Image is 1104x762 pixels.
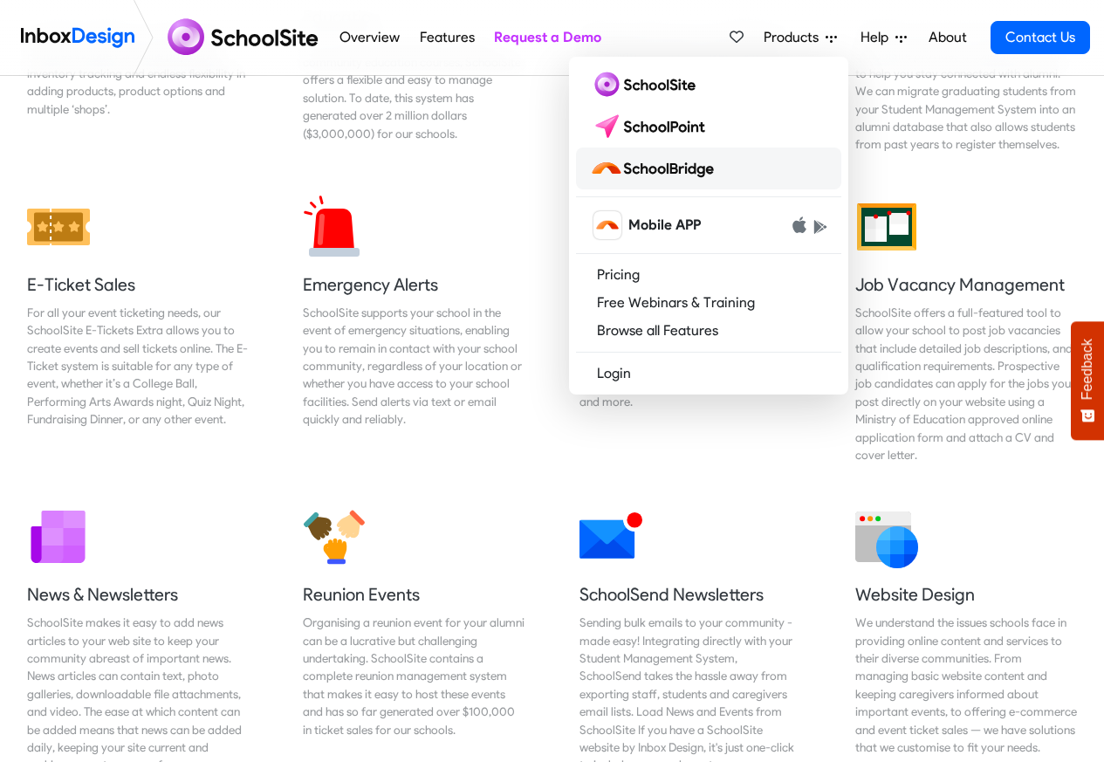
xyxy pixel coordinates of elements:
div: SchoolSite offers a full-featured tool to allow your school to post job vacancies that include de... [855,304,1077,464]
img: schoolbridge logo [590,154,721,182]
div: We understand the issues schools face in providing online content and services to their diverse c... [855,614,1077,756]
a: E-Ticket Sales For all your event ticketing needs, our SchoolSite E-Tickets Extra allows you to c... [13,182,263,478]
div: SchoolSite supports your school in the event of emergency situations, enabling you to remain in c... [303,304,525,429]
a: Contact Us [991,21,1090,54]
a: Pricing [576,261,841,289]
span: Mobile APP [628,215,701,236]
a: Login [576,360,841,388]
span: Help [861,27,895,48]
a: Request a Demo [489,20,606,55]
a: Emergency Alerts SchoolSite supports your school in the event of emergency situations, enabling y... [289,182,538,478]
button: Feedback - Show survey [1071,321,1104,440]
img: 2022_01_12_icon_ticket.svg [27,196,90,258]
a: schoolbridge icon Mobile APP [576,204,841,246]
img: 2022_01_12_icon_website.svg [855,505,918,568]
h5: E-Ticket Sales [27,272,249,297]
img: schoolsite logo [590,71,703,99]
span: Feedback [1080,339,1095,400]
a: About [923,20,971,55]
img: schoolsite logo [161,17,330,58]
img: 2022_01_12_icon_job_bulletin.svg [855,196,918,258]
h5: SchoolSend Newsletters [579,582,801,607]
img: 2022_01_12_icon_mail_notification.svg [579,505,642,568]
h5: Reunion Events [303,582,525,607]
a: Job Vacancy Management SchoolSite offers a full-featured tool to allow your school to post job va... [841,182,1091,478]
h5: News & Newsletters [27,582,249,607]
div: Products [569,57,848,395]
div: If your school is interested in offering community education courses, SchoolSite offers a flexibl... [303,36,525,142]
img: schoolpoint logo [590,113,713,141]
a: Help [854,20,914,55]
div: Keeping in touch with past students can be a valuable asset for your school. SchoolSite provides ... [855,11,1077,154]
h5: Job Vacancy Management [855,272,1077,297]
a: Products [757,20,844,55]
span: Products [764,27,826,48]
img: 2022_01_12_icon_siren.svg [303,196,366,258]
a: Giving and Donations Easily tailor donation forms to suit your fundraising needs. Support one-tim... [566,182,815,478]
a: Browse all Features [576,317,841,345]
h5: Emergency Alerts [303,272,525,297]
a: Overview [335,20,405,55]
a: Free Webinars & Training [576,289,841,317]
div: Organising a reunion event for your alumni can be a lucrative but challenging undertaking. School... [303,614,525,738]
img: 2022_01_12_icon_unite.svg [303,505,366,568]
img: 2022_01_12_icon_newsletter.svg [27,505,90,568]
img: schoolbridge icon [593,211,621,239]
h5: Website Design [855,582,1077,607]
div: For all your event ticketing needs, our SchoolSite E-Tickets Extra allows you to create events an... [27,304,249,429]
a: Features [415,20,479,55]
